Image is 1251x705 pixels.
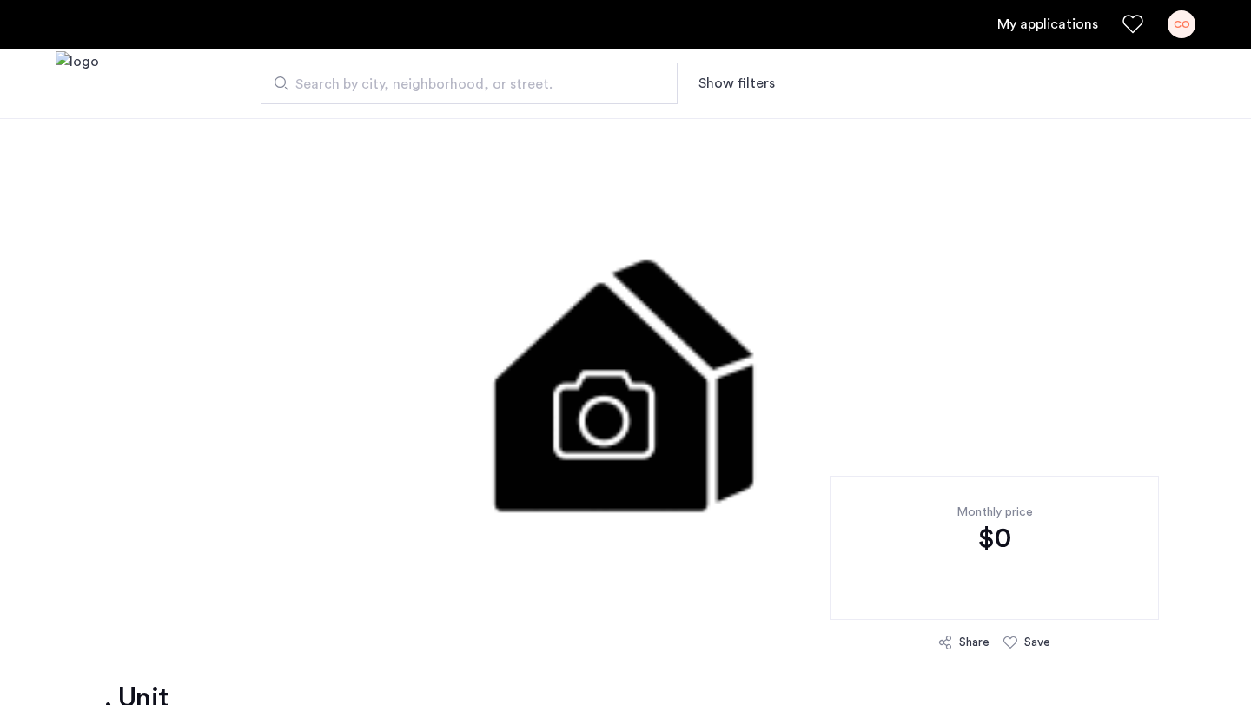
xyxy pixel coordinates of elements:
a: My application [997,14,1098,35]
img: 2.gif [225,118,1026,639]
img: logo [56,51,99,116]
a: Cazamio logo [56,51,99,116]
div: $0 [857,521,1131,556]
button: Show or hide filters [698,73,775,94]
div: Save [1024,634,1050,651]
div: Monthly price [857,504,1131,521]
input: Apartment Search [261,63,678,104]
span: Search by city, neighborhood, or street. [295,74,629,95]
div: CO [1168,10,1195,38]
div: Share [959,634,990,651]
a: Favorites [1122,14,1143,35]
